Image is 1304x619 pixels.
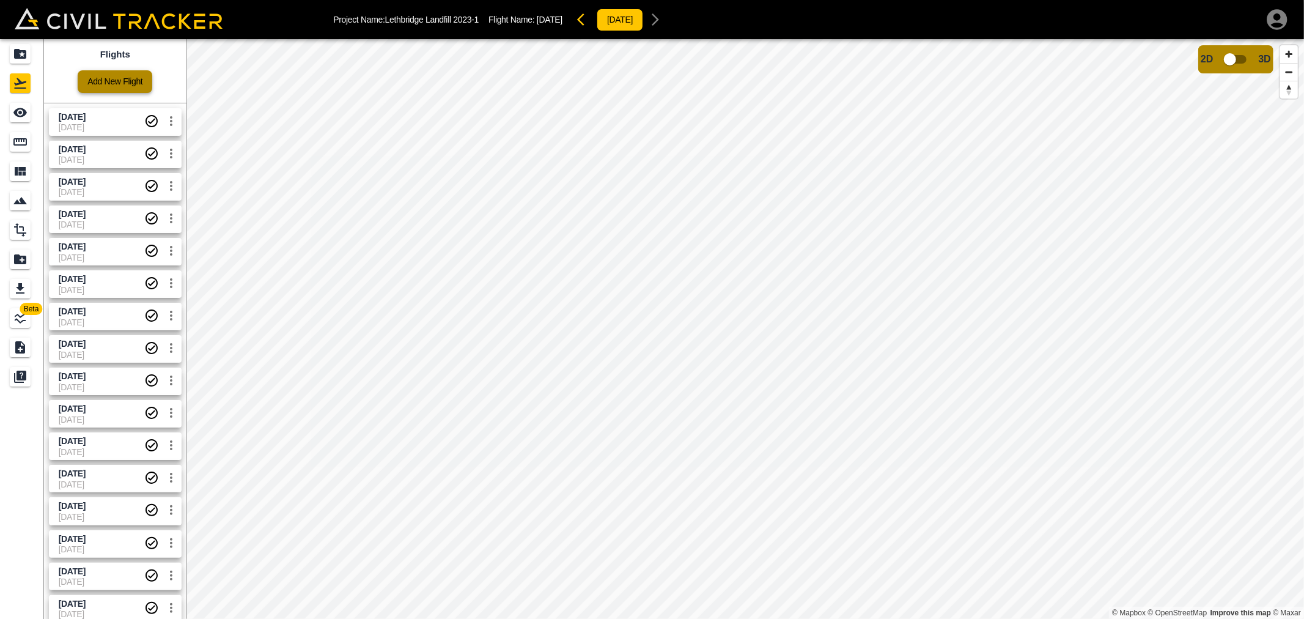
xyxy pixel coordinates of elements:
[1112,609,1146,617] a: Mapbox
[537,15,562,24] span: [DATE]
[15,8,223,29] img: Civil Tracker
[488,15,562,24] p: Flight Name:
[1259,54,1271,65] span: 3D
[1148,609,1207,617] a: OpenStreetMap
[333,15,479,24] p: Project Name: Lethbridge Landfill 2023-1
[1210,609,1271,617] a: Map feedback
[1280,81,1298,98] button: Reset bearing to north
[1280,63,1298,81] button: Zoom out
[1280,45,1298,63] button: Zoom in
[186,39,1304,619] canvas: Map
[1201,54,1213,65] span: 2D
[1273,609,1301,617] a: Maxar
[597,9,643,31] button: [DATE]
